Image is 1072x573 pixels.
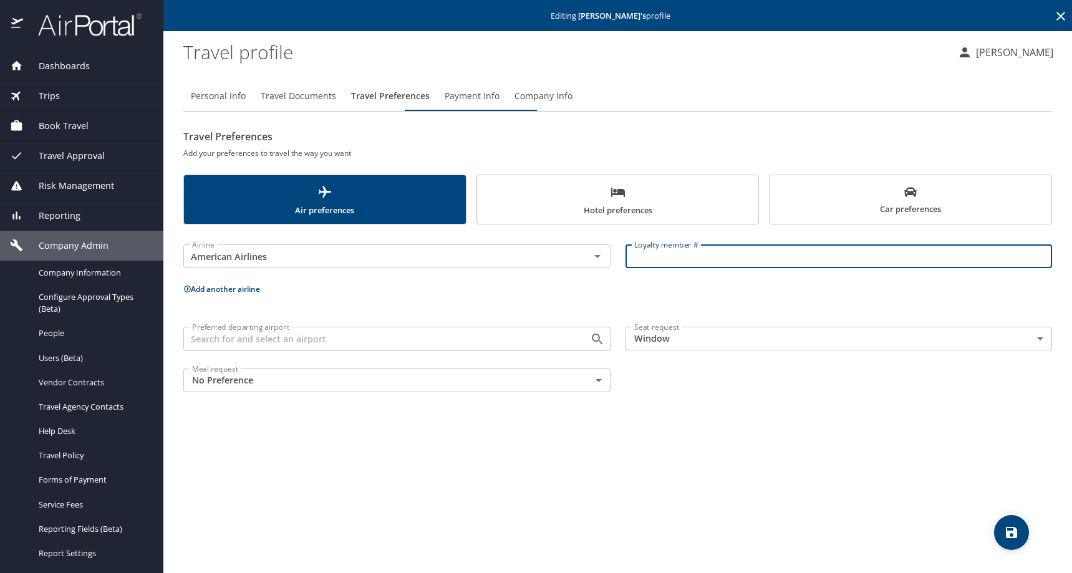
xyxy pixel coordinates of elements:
[23,149,105,163] span: Travel Approval
[39,377,148,388] span: Vendor Contracts
[351,89,430,104] span: Travel Preferences
[183,32,947,71] h1: Travel profile
[972,45,1053,60] p: [PERSON_NAME]
[39,499,148,511] span: Service Fees
[191,185,458,218] span: Air preferences
[183,127,1052,147] h2: Travel Preferences
[39,474,148,486] span: Forms of Payment
[625,327,1053,350] div: Window
[39,352,148,364] span: Users (Beta)
[589,330,606,348] button: Open
[187,330,570,347] input: Search for and select an airport
[187,248,570,264] input: Select an Airline
[183,175,1052,224] div: scrollable force tabs example
[578,10,646,21] strong: [PERSON_NAME] 's
[261,89,336,104] span: Travel Documents
[23,89,60,103] span: Trips
[39,450,148,461] span: Travel Policy
[183,81,1052,111] div: Profile
[485,185,751,218] span: Hotel preferences
[23,179,114,193] span: Risk Management
[183,147,1052,160] h6: Add your preferences to travel the way you want
[191,89,246,104] span: Personal Info
[39,401,148,413] span: Travel Agency Contacts
[514,89,572,104] span: Company Info
[24,12,142,37] img: airportal-logo.png
[167,12,1068,20] p: Editing profile
[994,515,1029,550] button: save
[39,523,148,535] span: Reporting Fields (Beta)
[183,368,611,392] div: No Preference
[23,239,109,253] span: Company Admin
[589,248,606,265] button: Open
[183,284,260,294] button: Add another airline
[23,59,90,73] span: Dashboards
[39,547,148,559] span: Report Settings
[39,425,148,437] span: Help Desk
[39,291,148,315] span: Configure Approval Types (Beta)
[39,267,148,279] span: Company Information
[11,12,24,37] img: icon-airportal.png
[777,186,1044,216] span: Car preferences
[23,209,80,223] span: Reporting
[952,41,1058,64] button: [PERSON_NAME]
[445,89,500,104] span: Payment Info
[23,119,89,133] span: Book Travel
[39,327,148,339] span: People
